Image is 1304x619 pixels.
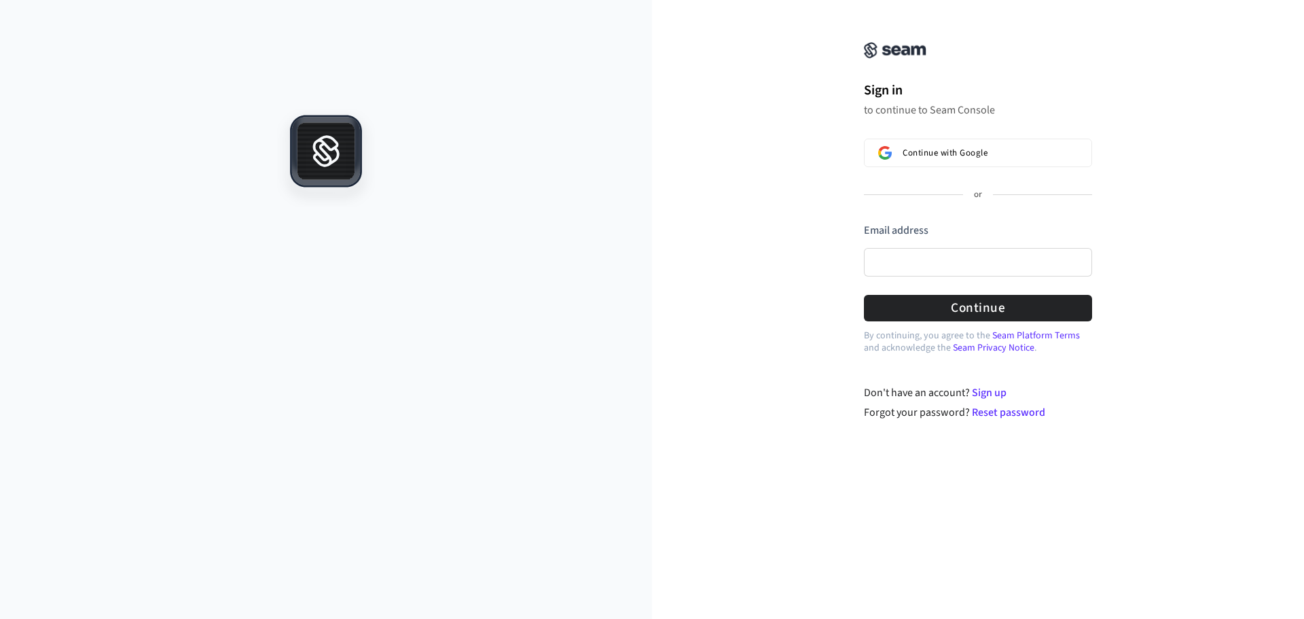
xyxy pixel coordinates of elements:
span: Continue with Google [903,147,988,158]
h1: Sign in [864,80,1092,101]
img: Sign in with Google [878,146,892,160]
p: or [974,189,982,201]
a: Reset password [972,405,1045,420]
button: Continue [864,295,1092,321]
button: Sign in with GoogleContinue with Google [864,139,1092,167]
label: Email address [864,223,928,238]
a: Sign up [972,385,1007,400]
p: to continue to Seam Console [864,103,1092,117]
img: Seam Console [864,42,926,58]
p: By continuing, you agree to the and acknowledge the . [864,330,1092,354]
a: Seam Platform Terms [992,329,1080,342]
div: Forgot your password? [864,404,1093,421]
div: Don't have an account? [864,385,1093,401]
a: Seam Privacy Notice [953,341,1034,355]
